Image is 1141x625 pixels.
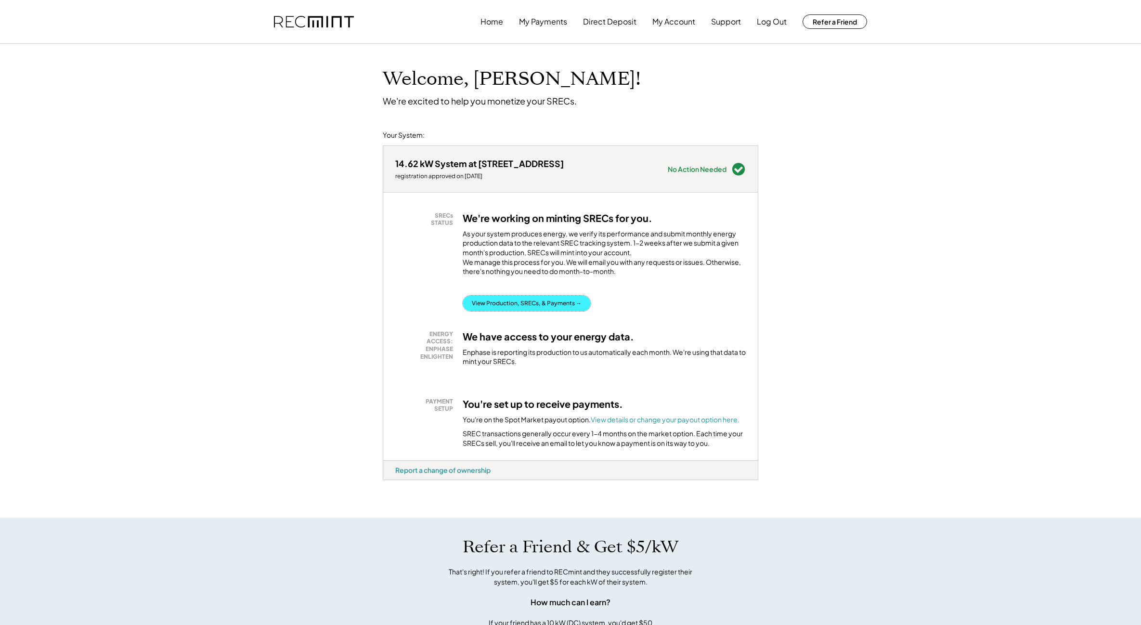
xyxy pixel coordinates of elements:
[383,95,577,106] div: We're excited to help you monetize your SRECs.
[400,398,453,413] div: PAYMENT SETUP
[383,480,418,484] div: rbuwwuc2 - VA Distributed
[463,348,746,366] div: Enphase is reporting its production to us automatically each month. We're using that data to mint...
[463,429,746,448] div: SREC transactions generally occur every 1-4 months on the market option. Each time your SRECs sel...
[400,212,453,227] div: SRECs STATUS
[383,130,425,140] div: Your System:
[463,212,652,224] h3: We're working on minting SRECs for you.
[463,537,678,557] h1: Refer a Friend & Get $5/kW
[438,567,703,587] div: That's right! If you refer a friend to RECmint and they successfully register their system, you'l...
[400,330,453,360] div: ENERGY ACCESS: ENPHASE ENLIGHTEN
[591,415,739,424] a: View details or change your payout option here.
[480,12,503,31] button: Home
[383,68,641,91] h1: Welcome, [PERSON_NAME]!
[531,597,610,608] div: How much can I earn?
[803,14,867,29] button: Refer a Friend
[395,172,564,180] div: registration approved on [DATE]
[463,398,623,410] h3: You're set up to receive payments.
[583,12,636,31] button: Direct Deposit
[463,229,746,281] div: As your system produces energy, we verify its performance and submit monthly energy production da...
[395,466,491,474] div: Report a change of ownership
[274,16,354,28] img: recmint-logotype%403x.png
[395,158,564,169] div: 14.62 kW System at [STREET_ADDRESS]
[757,12,787,31] button: Log Out
[652,12,695,31] button: My Account
[463,415,739,425] div: You're on the Spot Market payout option.
[463,330,634,343] h3: We have access to your energy data.
[711,12,741,31] button: Support
[668,166,726,172] div: No Action Needed
[463,296,591,311] button: View Production, SRECs, & Payments →
[519,12,567,31] button: My Payments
